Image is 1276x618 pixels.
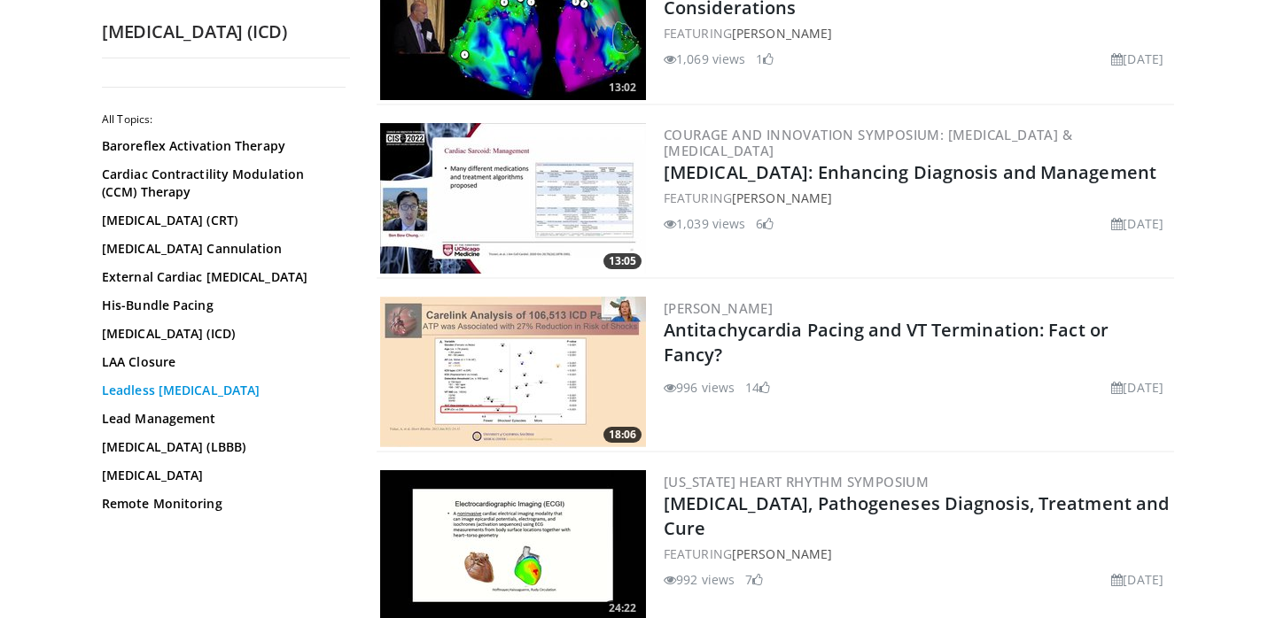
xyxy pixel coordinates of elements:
[664,570,735,589] li: 992 views
[102,438,341,456] a: [MEDICAL_DATA] (LBBB)
[102,467,341,484] a: [MEDICAL_DATA]
[102,297,341,314] a: His-Bundle Pacing
[756,214,774,233] li: 6
[732,545,832,562] a: [PERSON_NAME]
[380,123,646,274] a: 13:05
[102,212,341,229] a: [MEDICAL_DATA] (CRT)
[664,160,1156,184] a: [MEDICAL_DATA]: Enhancing Diagnosis and Management
[1111,214,1163,233] li: [DATE]
[102,268,341,286] a: External Cardiac [MEDICAL_DATA]
[102,495,341,513] a: Remote Monitoring
[664,318,1109,367] a: Antitachycardia Pacing and VT Termination: Fact or Fancy?
[380,297,646,447] img: dd6a5911-92d7-4532-bc29-a7f931d7b27a.300x170_q85_crop-smart_upscale.jpg
[102,325,341,343] a: [MEDICAL_DATA] (ICD)
[756,50,774,68] li: 1
[664,378,735,397] li: 996 views
[664,491,1169,540] a: [MEDICAL_DATA], Pathogeneses Diagnosis, Treatment and Cure
[102,166,341,201] a: Cardiac Contractility Modulation (CCM) Therapy
[603,427,642,443] span: 18:06
[732,25,832,42] a: [PERSON_NAME]
[732,189,832,206] a: [PERSON_NAME]
[664,214,745,233] li: 1,039 views
[664,24,1171,42] div: FEATURING
[102,410,341,428] a: Lead Management
[664,299,773,317] a: [PERSON_NAME]
[664,545,1171,563] div: FEATURING
[380,297,646,447] a: 18:06
[102,240,341,258] a: [MEDICAL_DATA] Cannulation
[664,473,929,491] a: [US_STATE] Heart Rhythm Symposium
[102,382,341,399] a: Leadless [MEDICAL_DATA]
[1111,378,1163,397] li: [DATE]
[603,600,642,616] span: 24:22
[102,20,350,43] h2: [MEDICAL_DATA] (ICD)
[102,353,341,371] a: LAA Closure
[102,137,341,155] a: Baroreflex Activation Therapy
[603,80,642,96] span: 13:02
[745,378,770,397] li: 14
[603,253,642,269] span: 13:05
[1111,50,1163,68] li: [DATE]
[745,570,763,589] li: 7
[664,50,745,68] li: 1,069 views
[664,126,1072,159] a: Courage and Innovation Symposium: [MEDICAL_DATA] & [MEDICAL_DATA]
[380,123,646,274] img: 85388e3e-3617-41d7-84b6-0032c7cc0a39.300x170_q85_crop-smart_upscale.jpg
[664,189,1171,207] div: FEATURING
[102,112,346,127] h2: All Topics:
[1111,570,1163,589] li: [DATE]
